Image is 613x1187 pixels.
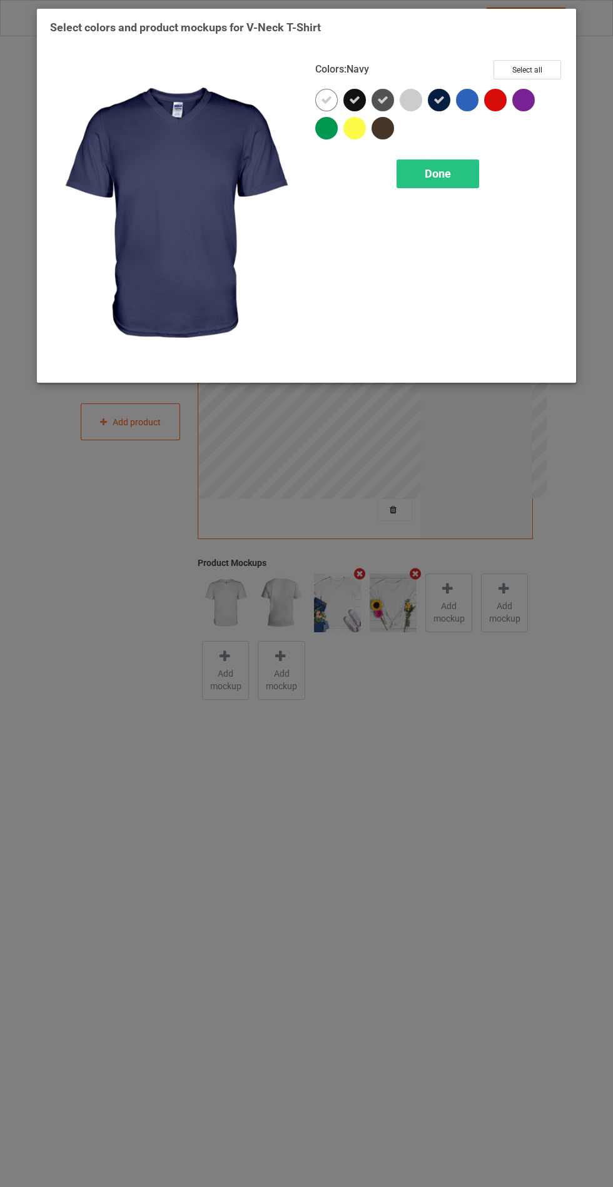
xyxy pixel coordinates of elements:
[50,21,321,34] span: Select colors and product mockups for V-Neck T-Shirt
[494,60,561,79] button: Select all
[315,63,369,76] h4: :
[347,63,369,75] span: Navy
[315,63,344,75] span: Colors
[50,60,298,370] img: regular.jpg
[425,167,451,180] span: Done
